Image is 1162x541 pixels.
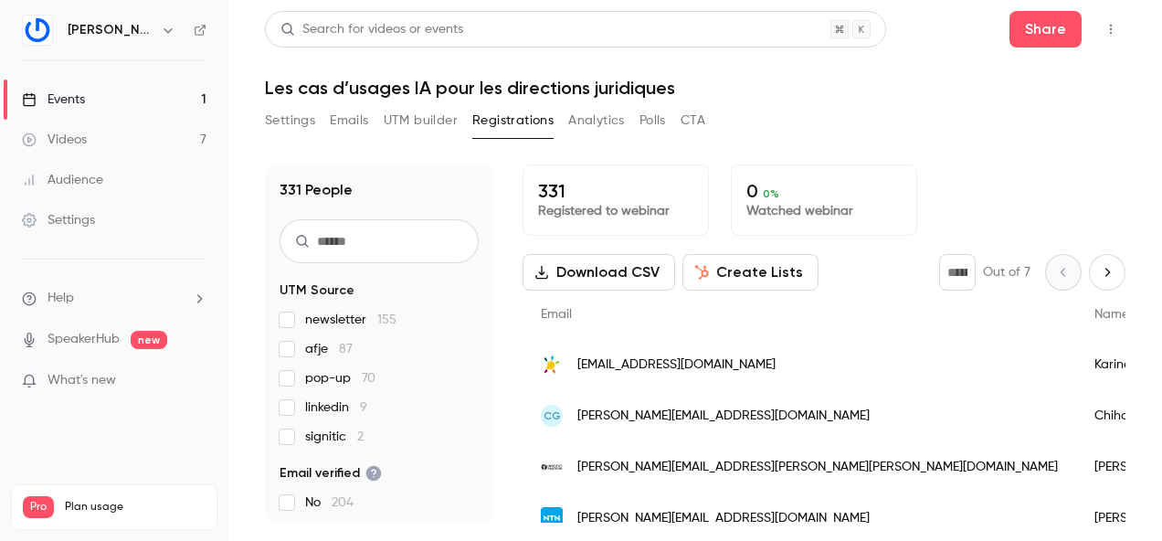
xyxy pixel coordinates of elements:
[305,311,396,329] span: newsletter
[544,408,561,424] span: CG
[23,16,52,45] img: Gino LegalTech
[541,456,563,478] img: pasteur.fr
[746,180,902,202] p: 0
[568,106,625,135] button: Analytics
[280,179,353,201] h1: 331 People
[22,289,206,308] li: help-dropdown-opener
[523,254,675,291] button: Download CSV
[362,372,375,385] span: 70
[1009,11,1082,48] button: Share
[305,428,364,446] span: signitic
[280,464,382,483] span: Email verified
[639,106,666,135] button: Polls
[357,430,364,443] span: 2
[577,355,776,375] span: [EMAIL_ADDRESS][DOMAIN_NAME]
[541,507,563,529] img: ntn-snr.fr
[23,496,54,518] span: Pro
[22,211,95,229] div: Settings
[541,308,572,321] span: Email
[577,407,870,426] span: [PERSON_NAME][EMAIL_ADDRESS][DOMAIN_NAME]
[577,458,1058,477] span: [PERSON_NAME][EMAIL_ADDRESS][PERSON_NAME][PERSON_NAME][DOMAIN_NAME]
[538,202,693,220] p: Registered to webinar
[682,254,819,291] button: Create Lists
[577,509,870,528] span: [PERSON_NAME][EMAIL_ADDRESS][DOMAIN_NAME]
[305,369,375,387] span: pop-up
[265,77,1125,99] h1: Les cas d’usages IA pour les directions juridiques
[746,202,902,220] p: Watched webinar
[22,171,103,189] div: Audience
[305,493,354,512] span: No
[339,343,353,355] span: 87
[360,401,367,414] span: 9
[48,289,74,308] span: Help
[65,500,206,514] span: Plan usage
[280,281,354,300] span: UTM Source
[280,20,463,39] div: Search for videos or events
[22,90,85,109] div: Events
[538,180,693,202] p: 331
[1089,254,1125,291] button: Next page
[983,263,1030,281] p: Out of 7
[763,187,779,200] span: 0 %
[305,398,367,417] span: linkedin
[48,371,116,390] span: What's new
[332,496,354,509] span: 204
[472,106,554,135] button: Registrations
[541,354,563,376] img: afm-telethon.fr
[265,106,315,135] button: Settings
[384,106,458,135] button: UTM builder
[1094,308,1129,321] span: Name
[377,313,396,326] span: 155
[330,106,368,135] button: Emails
[68,21,153,39] h6: [PERSON_NAME]
[131,331,167,349] span: new
[305,340,353,358] span: afje
[681,106,705,135] button: CTA
[22,131,87,149] div: Videos
[48,330,120,349] a: SpeakerHub
[185,373,206,389] iframe: Noticeable Trigger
